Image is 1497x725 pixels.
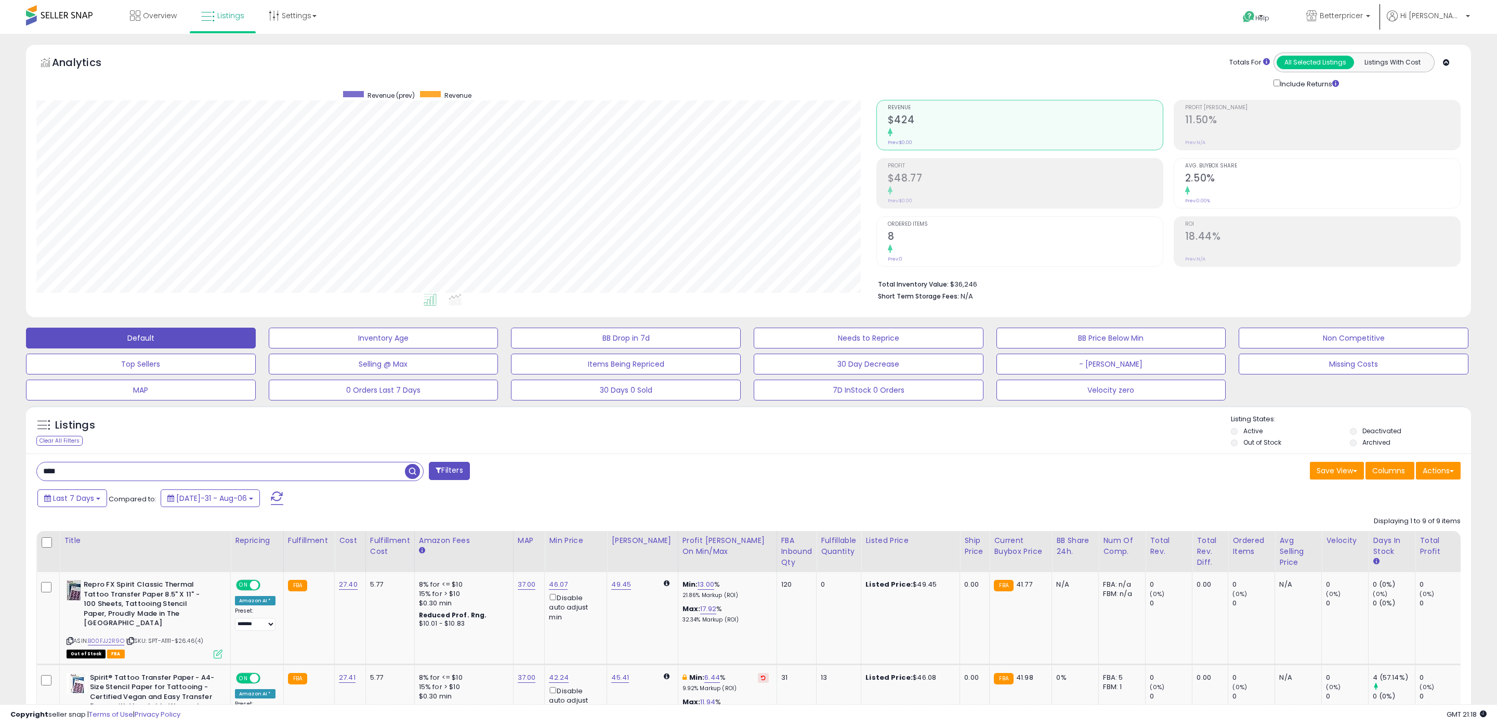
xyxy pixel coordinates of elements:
div: 120 [781,580,809,589]
div: 0 [1420,692,1462,701]
i: Get Help [1242,10,1255,23]
b: Listed Price: [865,672,913,682]
h5: Analytics [52,55,122,72]
div: Disable auto adjust min [549,592,599,622]
span: Listings [217,10,244,21]
button: Top Sellers [26,354,256,374]
div: Fulfillment [288,535,330,546]
div: N/A [1056,580,1091,589]
small: Prev: $0.00 [888,139,912,146]
div: BB Share 24h. [1056,535,1094,557]
b: Min: [682,579,698,589]
span: Revenue (prev) [367,91,415,100]
div: 8% for <= $10 [419,580,505,589]
div: FBA inbound Qty [781,535,812,568]
label: Deactivated [1362,426,1401,435]
button: BB Price Below Min [996,328,1226,348]
span: Revenue [444,91,471,100]
div: 0 [1150,599,1192,608]
a: 42.24 [549,672,569,683]
div: % [682,673,769,692]
div: Ordered Items [1232,535,1270,557]
button: Needs to Reprice [754,328,983,348]
small: (0%) [1326,683,1341,691]
a: 6.44 [704,672,720,683]
h2: 8 [888,230,1163,244]
div: Displaying 1 to 9 of 9 items [1374,516,1461,526]
span: Compared to: [109,494,156,504]
span: FBA [107,650,125,658]
button: Last 7 Days [37,489,107,507]
div: Total Rev. Diff. [1197,535,1224,568]
a: Terms of Use [89,709,133,719]
span: ON [237,674,250,682]
div: 0 [1232,673,1275,682]
div: $49.45 [865,580,952,589]
div: 8% for <= $10 [419,673,505,682]
small: Prev: N/A [1185,256,1205,262]
button: All Selected Listings [1277,56,1354,69]
b: Total Inventory Value: [878,280,949,289]
button: 7D InStock 0 Orders [754,380,983,400]
div: 0 (0%) [1373,599,1415,608]
h2: 2.50% [1185,172,1460,186]
div: 0.00 [1197,580,1220,589]
div: Preset: [235,607,275,631]
div: 0 (0%) [1373,580,1415,589]
h2: 11.50% [1185,114,1460,128]
button: Selling @ Max [269,354,498,374]
b: Max: [682,604,701,614]
a: Help [1235,3,1290,34]
div: Total Profit [1420,535,1457,557]
div: Total Rev. [1150,535,1188,557]
h2: 18.44% [1185,230,1460,244]
p: 21.86% Markup (ROI) [682,592,769,599]
div: Current Buybox Price [994,535,1047,557]
div: $10.01 - $10.83 [419,619,505,628]
div: Num of Comp. [1103,535,1141,557]
button: Inventory Age [269,328,498,348]
span: Profit [PERSON_NAME] [1185,105,1460,111]
b: Short Term Storage Fees: [878,292,959,301]
span: 2025-08-14 21:18 GMT [1447,709,1487,719]
div: 0 [1326,580,1368,589]
div: 5.77 [370,673,406,682]
a: 49.45 [611,579,631,590]
button: Non Competitive [1239,328,1468,348]
span: ROI [1185,222,1460,227]
div: 0.00 [964,673,981,682]
span: Overview [143,10,177,21]
div: 0 [1420,580,1462,589]
small: (0%) [1373,590,1387,598]
small: Days In Stock. [1373,557,1379,566]
span: Revenue [888,105,1163,111]
li: $36,246 [878,277,1453,290]
div: 0.00 [964,580,981,589]
small: FBA [288,673,307,684]
small: (0%) [1420,683,1434,691]
div: 0 [1150,673,1192,682]
div: Profit [PERSON_NAME] on Min/Max [682,535,772,557]
a: 13.00 [698,579,714,590]
span: Betterpricer [1320,10,1363,21]
small: FBA [994,673,1013,684]
div: 0 [1232,599,1275,608]
span: Help [1255,14,1269,22]
a: 37.00 [518,672,536,683]
h5: Listings [55,418,95,433]
small: (0%) [1232,590,1247,598]
div: Avg Selling Price [1279,535,1317,568]
div: 13 [821,673,853,682]
div: 0 [821,580,853,589]
div: Clear All Filters [36,436,83,446]
button: Default [26,328,256,348]
p: 9.92% Markup (ROI) [682,685,769,692]
div: 0 [1232,580,1275,589]
span: All listings that are currently out of stock and unavailable for purchase on Amazon [67,650,106,658]
a: B00FJJ2R9O [88,637,124,645]
b: Min: [689,672,705,682]
b: Listed Price: [865,579,913,589]
div: Disable auto adjust min [549,685,599,715]
div: 0 [1150,692,1192,701]
a: Privacy Policy [135,709,180,719]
